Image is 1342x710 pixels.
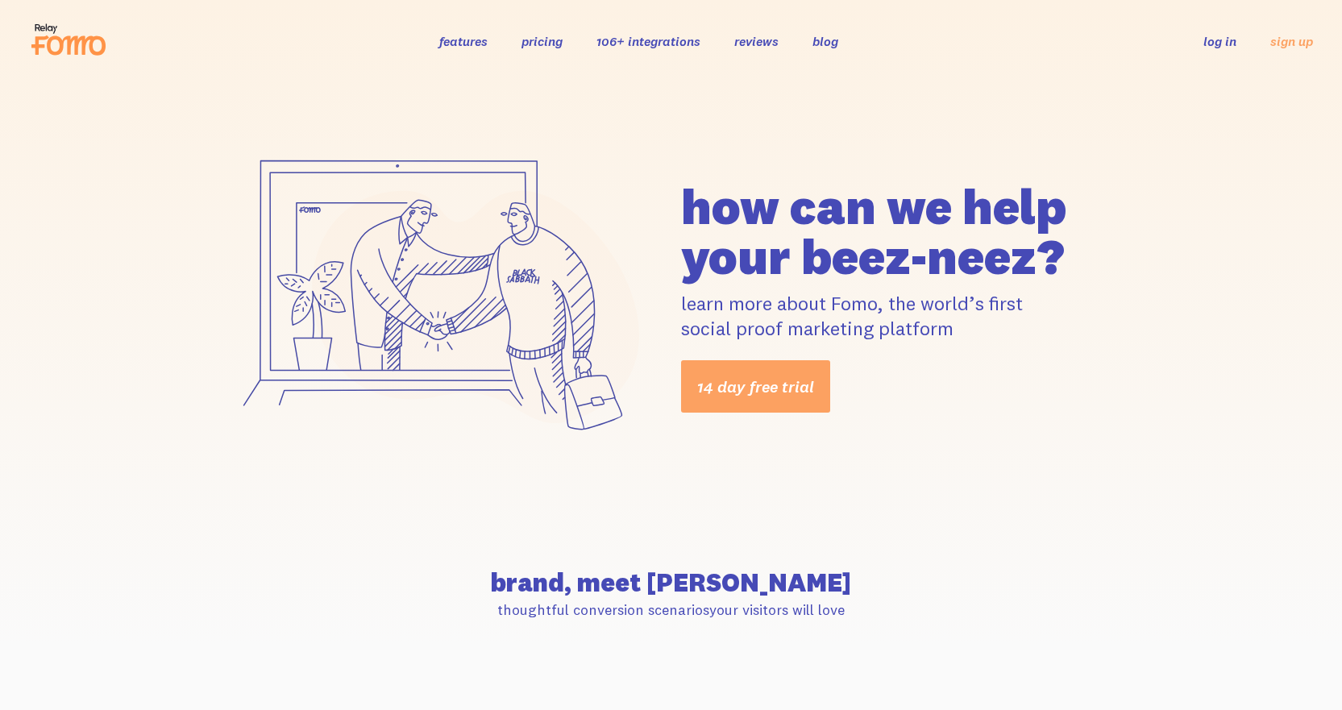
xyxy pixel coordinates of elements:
p: learn more about Fomo, the world’s first social proof marketing platform [681,291,1121,341]
a: 106+ integrations [596,33,700,49]
h1: how can we help your beez-neez? [681,181,1121,281]
a: 14 day free trial [681,360,830,413]
h2: brand, meet [PERSON_NAME] [222,570,1121,596]
a: reviews [734,33,779,49]
p: thoughtful conversion scenarios your visitors will love [222,600,1121,619]
a: pricing [521,33,563,49]
a: blog [812,33,838,49]
a: features [439,33,488,49]
a: sign up [1270,33,1313,50]
a: log in [1203,33,1236,49]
